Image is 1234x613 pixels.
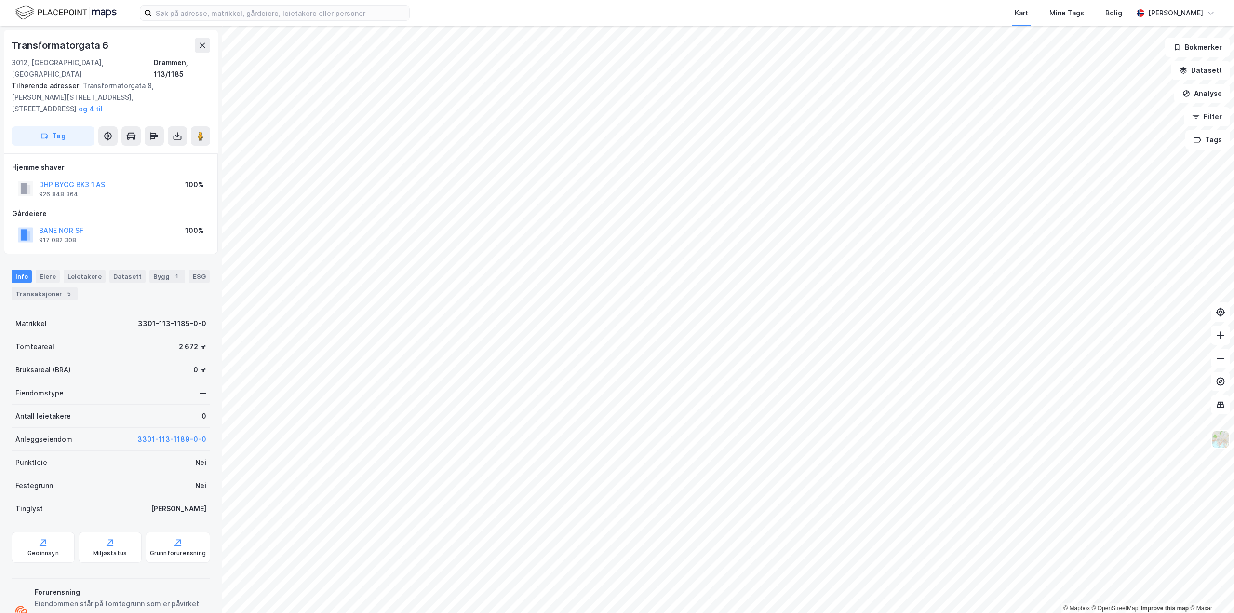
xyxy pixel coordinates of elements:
div: Kontrollprogram for chat [1186,567,1234,613]
div: 100% [185,179,204,191]
div: Kart [1015,7,1028,19]
span: Tilhørende adresser: [12,82,83,90]
div: [PERSON_NAME] [151,503,206,515]
input: Søk på adresse, matrikkel, gårdeiere, leietakere eller personer [152,6,409,20]
div: Nei [195,457,206,468]
div: Datasett [109,270,146,283]
div: 3012, [GEOGRAPHIC_DATA], [GEOGRAPHIC_DATA] [12,57,154,80]
div: Miljøstatus [93,549,127,557]
div: 917 082 308 [39,236,76,244]
div: Tomteareal [15,341,54,353]
div: Info [12,270,32,283]
div: Gårdeiere [12,208,210,219]
div: Nei [195,480,206,491]
div: Drammen, 113/1185 [154,57,210,80]
div: Transformatorgata 6 [12,38,110,53]
img: Z [1211,430,1230,449]
div: 2 672 ㎡ [179,341,206,353]
button: Bokmerker [1165,38,1230,57]
button: Tag [12,126,94,146]
div: Eiere [36,270,60,283]
div: Bygg [149,270,185,283]
div: [PERSON_NAME] [1148,7,1203,19]
img: logo.f888ab2527a4732fd821a326f86c7f29.svg [15,4,117,21]
button: 3301-113-1189-0-0 [137,434,206,445]
div: ESG [189,270,210,283]
div: Transaksjoner [12,287,78,300]
div: Forurensning [35,586,206,598]
button: Tags [1185,130,1230,150]
div: 5 [64,289,74,299]
div: Hjemmelshaver [12,162,210,173]
div: Leietakere [64,270,106,283]
div: Eiendomstype [15,387,64,399]
div: Mine Tags [1049,7,1084,19]
div: Antall leietakere [15,410,71,422]
div: 0 ㎡ [193,364,206,376]
button: Datasett [1171,61,1230,80]
a: Improve this map [1141,605,1189,612]
div: Transformatorgata 8, [PERSON_NAME][STREET_ADDRESS], [STREET_ADDRESS] [12,80,202,115]
a: OpenStreetMap [1092,605,1139,612]
div: Festegrunn [15,480,53,491]
div: — [200,387,206,399]
div: 926 848 364 [39,191,78,198]
button: Analyse [1174,84,1230,103]
div: 1 [172,272,181,281]
div: Grunnforurensning [150,549,206,557]
div: 100% [185,225,204,236]
div: 3301-113-1185-0-0 [138,318,206,329]
a: Mapbox [1063,605,1090,612]
div: Matrikkel [15,318,47,329]
div: Punktleie [15,457,47,468]
div: Bolig [1105,7,1122,19]
button: Filter [1184,107,1230,126]
iframe: Chat Widget [1186,567,1234,613]
div: 0 [201,410,206,422]
div: Anleggseiendom [15,434,72,445]
div: Bruksareal (BRA) [15,364,71,376]
div: Geoinnsyn [27,549,59,557]
div: Tinglyst [15,503,43,515]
